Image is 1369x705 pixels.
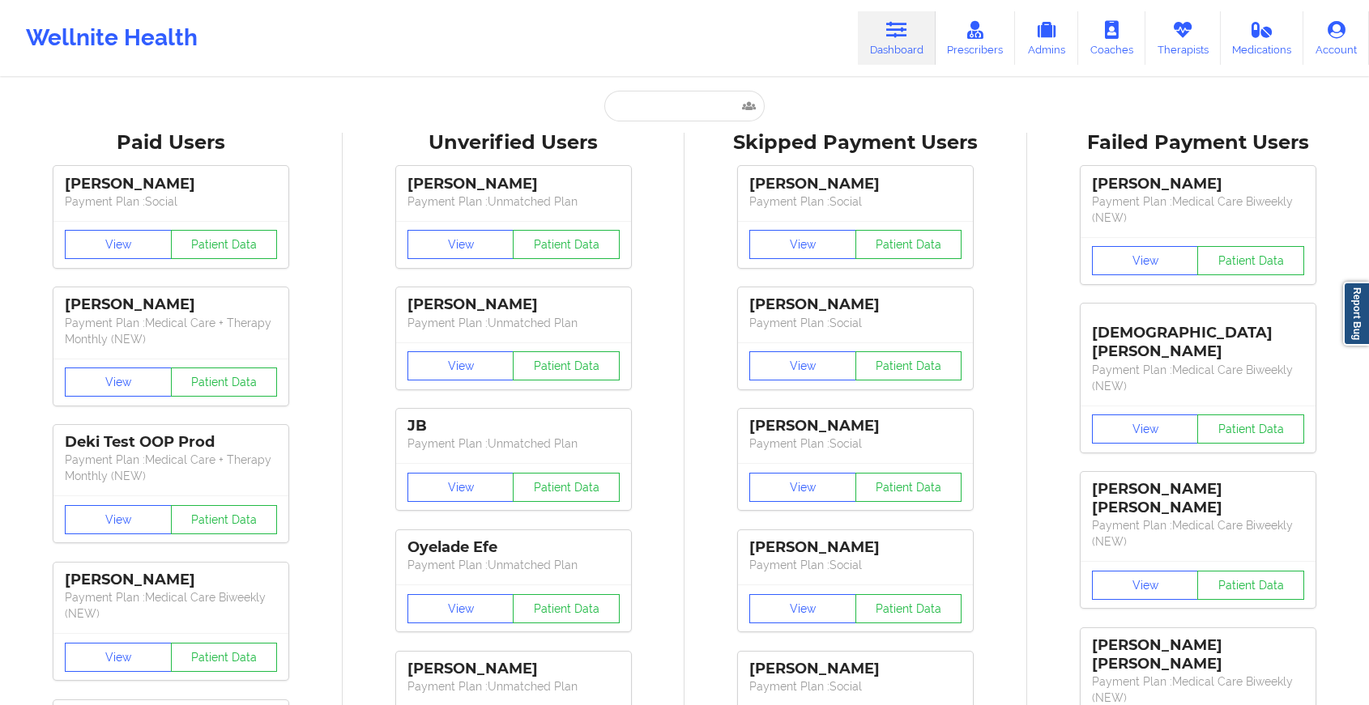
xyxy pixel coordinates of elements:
[407,473,514,502] button: View
[749,417,962,435] div: [PERSON_NAME]
[696,130,1016,155] div: Skipped Payment Users
[1092,175,1304,193] div: [PERSON_NAME]
[65,315,277,347] p: Payment Plan : Medical Care + Therapy Monthly (NEW)
[1303,11,1369,65] a: Account
[1038,130,1358,155] div: Failed Payment Users
[1092,480,1304,517] div: [PERSON_NAME] [PERSON_NAME]
[65,452,277,484] p: Payment Plan : Medical Care + Therapy Monthly (NEW)
[855,594,962,623] button: Patient Data
[407,295,620,314] div: [PERSON_NAME]
[65,571,277,589] div: [PERSON_NAME]
[749,557,962,573] p: Payment Plan : Social
[749,351,856,380] button: View
[407,594,514,623] button: View
[407,230,514,259] button: View
[65,505,172,534] button: View
[171,230,278,259] button: Patient Data
[1197,246,1304,275] button: Patient Data
[11,130,331,155] div: Paid Users
[1092,517,1304,550] p: Payment Plan : Medical Care Biweekly (NEW)
[749,315,962,331] p: Payment Plan : Social
[1092,312,1304,361] div: [DEMOGRAPHIC_DATA][PERSON_NAME]
[749,193,962,210] p: Payment Plan : Social
[1092,636,1304,673] div: [PERSON_NAME] [PERSON_NAME]
[354,130,674,155] div: Unverified Users
[749,295,962,314] div: [PERSON_NAME]
[513,230,620,259] button: Patient Data
[407,351,514,380] button: View
[855,351,962,380] button: Patient Data
[749,435,962,452] p: Payment Plan : Social
[65,193,277,210] p: Payment Plan : Social
[1145,11,1221,65] a: Therapists
[1343,282,1369,346] a: Report Bug
[171,643,278,672] button: Patient Data
[936,11,1016,65] a: Prescribers
[1092,362,1304,394] p: Payment Plan : Medical Care Biweekly (NEW)
[407,175,620,193] div: [PERSON_NAME]
[65,643,172,672] button: View
[855,230,962,259] button: Patient Data
[513,594,620,623] button: Patient Data
[407,435,620,452] p: Payment Plan : Unmatched Plan
[858,11,936,65] a: Dashboard
[749,473,856,502] button: View
[65,433,277,452] div: Deki Test OOP Prod
[855,473,962,502] button: Patient Data
[1015,11,1078,65] a: Admins
[171,505,278,534] button: Patient Data
[65,230,172,259] button: View
[65,367,172,397] button: View
[65,295,277,314] div: [PERSON_NAME]
[749,175,962,193] div: [PERSON_NAME]
[407,557,620,573] p: Payment Plan : Unmatched Plan
[749,594,856,623] button: View
[1092,246,1199,275] button: View
[65,175,277,193] div: [PERSON_NAME]
[513,351,620,380] button: Patient Data
[407,660,620,678] div: [PERSON_NAME]
[1092,571,1199,600] button: View
[1092,193,1304,226] p: Payment Plan : Medical Care Biweekly (NEW)
[513,473,620,502] button: Patient Data
[407,315,620,331] p: Payment Plan : Unmatched Plan
[407,417,620,435] div: JB
[407,678,620,694] p: Payment Plan : Unmatched Plan
[1221,11,1304,65] a: Medications
[749,678,962,694] p: Payment Plan : Social
[171,367,278,397] button: Patient Data
[1092,414,1199,444] button: View
[749,660,962,678] div: [PERSON_NAME]
[407,193,620,210] p: Payment Plan : Unmatched Plan
[1197,571,1304,600] button: Patient Data
[407,538,620,557] div: Oyelade Efe
[65,589,277,622] p: Payment Plan : Medical Care Biweekly (NEW)
[1197,414,1304,444] button: Patient Data
[749,538,962,557] div: [PERSON_NAME]
[1078,11,1145,65] a: Coaches
[749,230,856,259] button: View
